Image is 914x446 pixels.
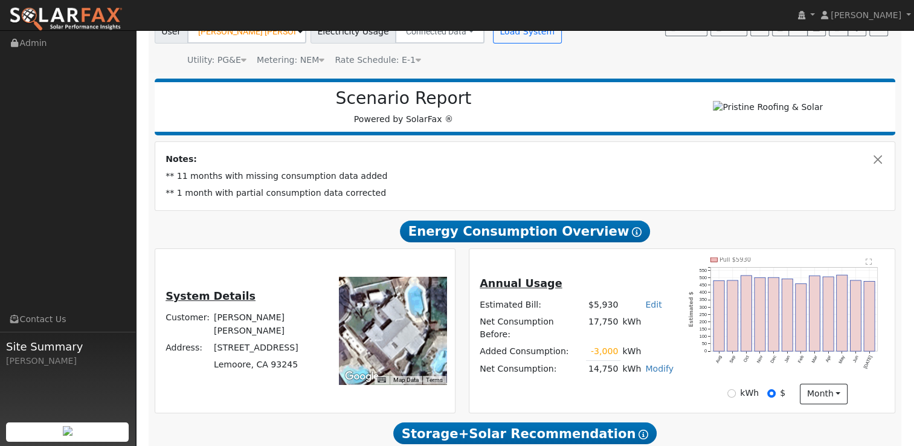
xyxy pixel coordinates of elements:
[727,389,736,398] input: kWh
[727,280,738,351] rect: onclick=""
[620,313,676,343] td: kWh
[155,19,188,44] span: User
[701,341,706,346] text: 50
[715,24,737,32] span: PDF
[809,276,820,351] rect: onclick=""
[161,88,647,126] div: Powered by SolarFax ®
[257,54,324,66] div: Metering: NEM
[212,356,324,373] td: Lemoore, CA 93245
[426,377,443,383] a: Terms
[639,430,648,439] i: Show Help
[810,354,819,364] text: Mar
[755,277,765,351] rect: onclick=""
[713,280,724,351] rect: onclick=""
[850,280,861,351] rect: onclick=""
[699,326,706,332] text: 150
[699,289,706,295] text: 400
[852,355,860,363] text: Jun
[863,355,874,370] text: [DATE]
[620,360,643,378] td: kWh
[872,153,884,166] button: Close
[63,426,72,436] img: retrieve
[742,355,750,363] text: Oct
[393,422,657,444] span: Storage+Solar Recommendation
[6,355,129,367] div: [PERSON_NAME]
[478,360,587,378] td: Net Consumption:
[586,360,620,378] td: 14,750
[866,258,872,265] text: 
[493,19,562,44] button: Load System
[632,227,642,237] i: Show Help
[797,355,805,364] text: Feb
[342,369,382,384] a: Open this area in Google Maps (opens a new window)
[393,376,419,384] button: Map Data
[864,281,875,351] rect: onclick=""
[713,101,823,114] img: Pristine Roofing & Solar
[741,275,751,351] rect: onclick=""
[780,387,785,399] label: $
[782,279,793,351] rect: onclick=""
[166,290,256,302] u: System Details
[400,221,650,242] span: Energy Consumption Overview
[755,354,764,364] text: Nov
[586,296,620,313] td: $5,930
[699,267,706,273] text: 550
[395,19,484,44] button: Connected Data
[164,168,887,185] td: ** 11 months with missing consumption data added
[699,304,706,309] text: 300
[645,364,674,373] a: Modify
[769,354,777,364] text: Dec
[586,343,620,361] td: -3,000
[699,282,706,288] text: 450
[478,296,587,313] td: Estimated Bill:
[6,338,129,355] span: Site Summary
[768,277,779,351] rect: onclick=""
[714,355,723,364] text: Aug
[699,311,706,317] text: 250
[823,277,834,351] rect: onclick=""
[212,339,324,356] td: [STREET_ADDRESS]
[335,55,421,65] span: Alias: None
[837,354,846,364] text: May
[719,256,751,263] text: Pull $5930
[187,54,246,66] div: Utility: PG&E
[586,313,620,343] td: 17,750
[9,7,123,32] img: SolarFax
[704,348,706,354] text: 0
[645,300,661,309] a: Edit
[480,277,562,289] u: Annual Usage
[311,19,396,44] span: Electricity Usage
[342,369,382,384] img: Google
[478,343,587,361] td: Added Consumption:
[620,343,643,361] td: kWh
[796,283,806,351] rect: onclick=""
[688,291,694,327] text: Estimated $
[728,355,736,364] text: Sep
[164,309,212,339] td: Customer:
[699,319,706,325] text: 200
[187,19,306,44] input: Select a User
[824,354,832,363] text: Apr
[164,185,887,202] td: ** 1 month with partial consumption data corrected
[212,309,324,339] td: [PERSON_NAME] [PERSON_NAME]
[767,389,776,398] input: $
[478,313,587,343] td: Net Consumption Before:
[800,384,848,404] button: month
[699,334,706,339] text: 100
[783,355,791,363] text: Jan
[740,387,759,399] label: kWh
[699,297,706,302] text: 350
[167,88,640,109] h2: Scenario Report
[166,154,197,164] strong: Notes:
[699,275,706,280] text: 500
[378,376,386,384] button: Keyboard shortcuts
[831,10,901,20] span: [PERSON_NAME]
[837,275,848,351] rect: onclick=""
[164,339,212,356] td: Address:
